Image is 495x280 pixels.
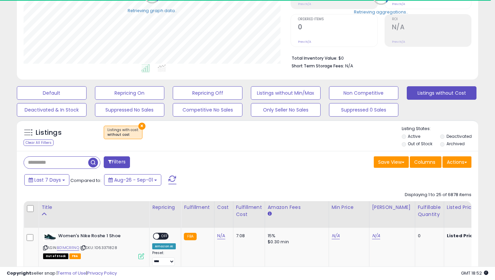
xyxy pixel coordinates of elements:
button: Last 7 Days [24,174,69,186]
button: Listings without Cost [407,86,476,100]
h5: Listings [36,128,62,137]
div: Fulfillable Quantity [418,204,441,218]
button: Default [17,86,87,100]
b: Women's Nike Roshe 1 Shoe [58,233,140,241]
span: Compared to: [70,177,101,184]
label: Archived [447,141,465,147]
button: Listings without Min/Max [251,86,321,100]
button: Save View [374,156,409,168]
small: Amazon Fees. [268,211,272,217]
div: $0.30 min [268,239,324,245]
div: 7.08 [236,233,260,239]
div: Repricing [152,204,178,211]
label: Out of Stock [408,141,432,147]
div: Fulfillment [184,204,211,211]
button: Filters [104,156,130,168]
div: 15% [268,233,324,239]
span: 2025-09-9 18:52 GMT [461,270,488,276]
img: 31vJ3TPk-2L._SL40_.jpg [43,233,57,241]
span: Aug-26 - Sep-01 [114,177,153,183]
p: Listing States: [402,126,478,132]
small: FBA [184,233,196,240]
span: FBA [69,253,81,259]
button: Deactivated & In Stock [17,103,87,117]
button: Non Competitive [329,86,399,100]
button: Repricing Off [173,86,242,100]
strong: Copyright [7,270,31,276]
button: Repricing On [95,86,165,100]
a: N/A [372,232,380,239]
div: Preset: [152,251,176,266]
label: Deactivated [447,133,472,139]
span: Last 7 Days [34,177,61,183]
div: seller snap | | [7,270,117,277]
a: N/A [217,232,225,239]
button: Suppressed No Sales [95,103,165,117]
a: Privacy Policy [87,270,117,276]
span: Listings with cost : [107,127,139,137]
button: Competitive No Sales [173,103,242,117]
button: Columns [410,156,441,168]
div: Displaying 1 to 25 of 6878 items [405,192,471,198]
a: Terms of Use [58,270,86,276]
button: Only Seller No Sales [251,103,321,117]
div: Retrieving aggregations.. [354,9,408,15]
b: Listed Price: [447,232,477,239]
label: Active [408,133,420,139]
div: Fulfillment Cost [236,204,262,218]
div: Cost [217,204,230,211]
div: Min Price [332,204,366,211]
span: Columns [414,159,435,165]
div: Clear All Filters [24,139,54,146]
div: Retrieving graph data.. [128,7,177,13]
a: N/A [332,232,340,239]
div: 0 [418,233,439,239]
button: × [138,123,145,130]
span: OFF [159,234,170,239]
div: without cost [107,132,139,137]
div: Amazon AI [152,243,176,249]
span: All listings that are currently out of stock and unavailable for purchase on Amazon [43,253,68,259]
div: Title [41,204,146,211]
div: Amazon Fees [268,204,326,211]
span: | SKU: 1063371828 [80,245,117,250]
button: Suppressed 0 Sales [329,103,399,117]
div: [PERSON_NAME] [372,204,412,211]
button: Actions [442,156,471,168]
button: Aug-26 - Sep-01 [104,174,161,186]
a: B01MCRI1NQ [57,245,79,251]
div: ASIN: [43,233,144,258]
